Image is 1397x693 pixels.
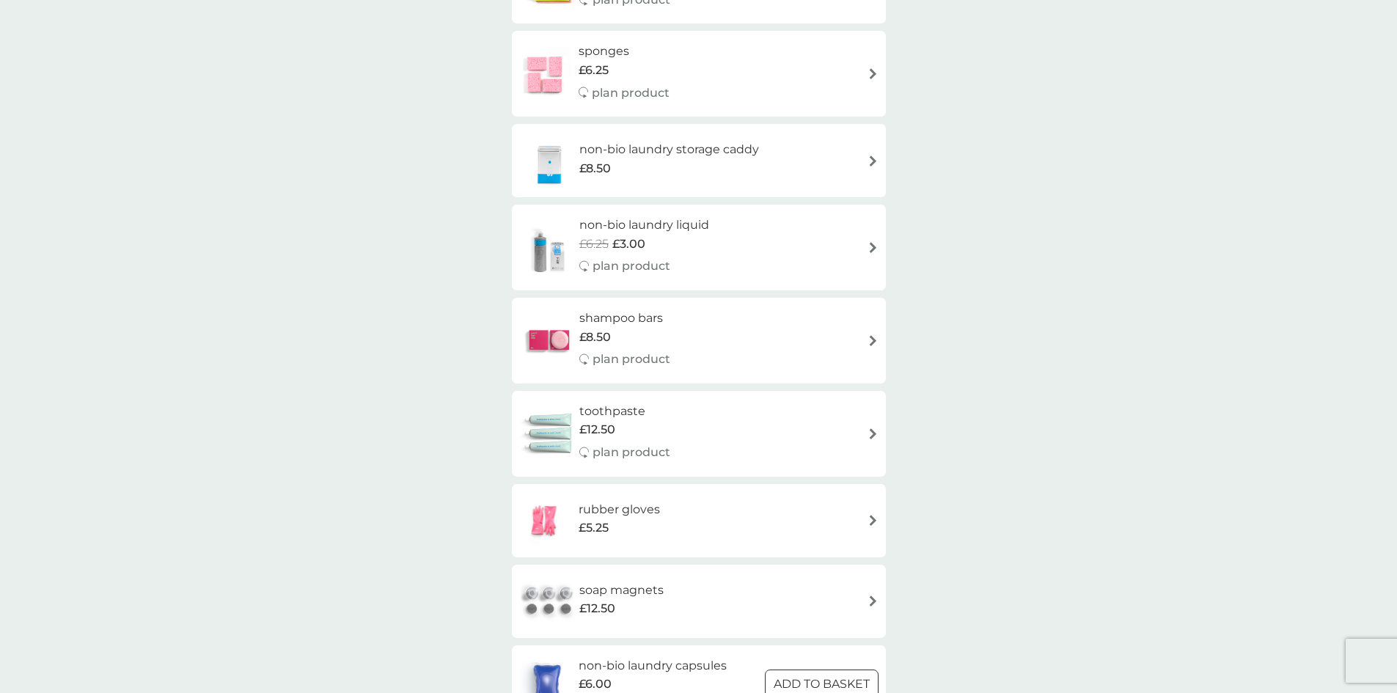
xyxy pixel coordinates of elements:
span: £5.25 [579,518,609,538]
img: arrow right [868,595,879,606]
h6: rubber gloves [579,500,660,519]
p: plan product [593,443,670,462]
img: rubber gloves [519,495,571,546]
span: £8.50 [579,328,611,347]
img: sponges [519,48,571,100]
h6: shampoo bars [579,309,670,328]
span: £12.50 [579,420,615,439]
h6: toothpaste [579,402,670,421]
img: arrow right [868,515,879,526]
span: £12.50 [579,599,615,618]
img: shampoo bars [519,315,579,366]
h6: non-bio laundry capsules [579,656,727,675]
img: arrow right [868,335,879,346]
span: £6.25 [579,235,609,254]
p: plan product [593,350,670,369]
h6: soap magnets [579,581,664,600]
h6: sponges [579,42,670,61]
img: soap magnets [519,576,579,627]
h6: non-bio laundry storage caddy [579,140,759,159]
img: arrow right [868,155,879,166]
p: plan product [592,84,670,103]
span: £3.00 [612,235,645,254]
span: £6.25 [579,61,609,80]
img: non-bio laundry liquid [519,222,579,274]
span: £8.50 [579,159,611,178]
img: non-bio laundry storage caddy [519,135,579,186]
h6: non-bio laundry liquid [579,216,709,235]
p: plan product [593,257,670,276]
img: toothpaste [519,408,579,459]
img: arrow right [868,242,879,253]
img: arrow right [868,68,879,79]
img: arrow right [868,428,879,439]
